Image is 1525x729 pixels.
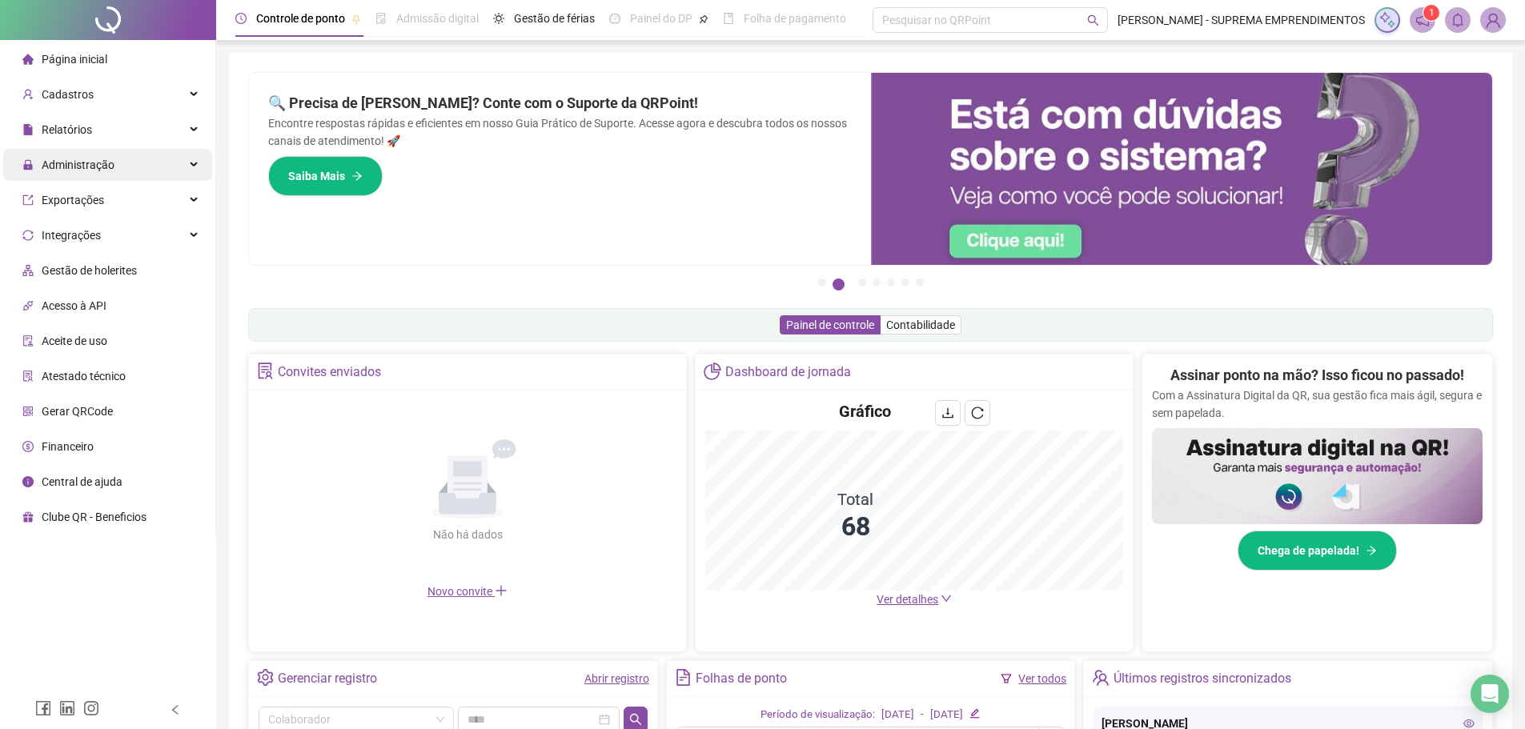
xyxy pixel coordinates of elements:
span: facebook [35,700,51,716]
span: eye [1463,718,1475,729]
a: Abrir registro [584,672,649,685]
p: Com a Assinatura Digital da QR, sua gestão fica mais ágil, segura e sem papelada. [1152,387,1483,422]
div: Dashboard de jornada [725,358,851,386]
span: Painel de controle [786,318,874,331]
div: Open Intercom Messenger [1471,675,1509,713]
span: Controle de ponto [256,12,345,25]
span: arrow-right [1366,545,1377,556]
span: Administração [42,158,114,171]
span: team [1092,669,1109,686]
button: 3 [858,278,866,286]
button: Chega de papelada! [1238,531,1397,571]
button: 7 [916,278,924,286]
span: Ver detalhes [877,593,938,606]
span: Acesso à API [42,299,106,312]
span: Painel do DP [630,12,692,25]
span: sun [493,13,504,24]
span: reload [971,407,984,419]
div: - [921,707,924,723]
span: Financeiro [42,440,94,453]
span: Folha de pagamento [744,12,846,25]
span: qrcode [22,406,34,417]
span: audit [22,335,34,346]
span: clock-circle [235,13,247,24]
span: pushpin [351,14,361,24]
span: user-add [22,89,34,100]
span: Integrações [42,229,101,242]
span: Atestado técnico [42,370,126,383]
span: linkedin [59,700,75,716]
img: 85901 [1481,8,1505,32]
span: edit [969,708,980,719]
span: 1 [1429,7,1435,18]
h2: Assinar ponto na mão? Isso ficou no passado! [1170,364,1464,387]
img: banner%2F0cf4e1f0-cb71-40ef-aa93-44bd3d4ee559.png [871,73,1493,265]
span: file-text [675,669,692,686]
a: Ver todos [1018,672,1066,685]
div: Período de visualização: [760,707,875,723]
button: Saiba Mais [268,156,383,196]
span: Admissão digital [396,12,479,25]
span: pushpin [699,14,708,24]
span: Novo convite [427,585,508,598]
span: home [22,54,34,65]
span: solution [257,362,274,379]
span: Gerar QRCode [42,405,113,418]
span: file [22,124,34,135]
span: file-done [375,13,387,24]
span: Cadastros [42,88,94,101]
span: search [1087,14,1099,26]
span: [PERSON_NAME] - SUPREMA EMPRENDIMENTOS [1118,11,1365,29]
span: lock [22,159,34,170]
span: Saiba Mais [288,167,345,185]
span: solution [22,371,34,382]
span: download [941,407,954,419]
span: Página inicial [42,53,107,66]
span: arrow-right [351,170,363,182]
button: 6 [901,278,909,286]
span: info-circle [22,476,34,487]
button: 4 [873,278,881,286]
span: pie-chart [704,362,720,379]
span: filter [1001,673,1012,684]
p: Encontre respostas rápidas e eficientes em nosso Guia Prático de Suporte. Acesse agora e descubra... [268,114,852,150]
span: Contabilidade [886,318,955,331]
span: Aceite de uso [42,334,107,347]
span: Chega de papelada! [1258,542,1359,559]
div: [DATE] [930,707,963,723]
span: dashboard [609,13,620,24]
div: [DATE] [881,707,914,723]
button: 2 [833,278,845,290]
span: instagram [83,700,99,716]
span: bell [1451,13,1465,27]
div: Não há dados [394,526,541,543]
h2: 🔍 Precisa de [PERSON_NAME]? Conte com o Suporte da QRPoint! [268,92,852,114]
img: banner%2F02c71560-61a6-44d4-94b9-c8ab97240462.png [1152,428,1483,524]
span: Central de ajuda [42,475,122,488]
span: notification [1415,13,1430,27]
span: left [170,704,181,715]
span: api [22,300,34,311]
button: 1 [818,278,826,286]
div: Gerenciar registro [278,665,377,692]
span: Gestão de férias [514,12,595,25]
span: apartment [22,265,34,276]
span: plus [495,584,508,597]
sup: 1 [1423,5,1439,21]
span: export [22,194,34,206]
span: book [723,13,734,24]
a: Ver detalhes down [877,593,952,606]
span: search [629,713,642,726]
span: Relatórios [42,123,92,136]
img: sparkle-icon.fc2bf0ac1784a2077858766a79e2daf3.svg [1379,11,1396,29]
div: Convites enviados [278,358,381,386]
span: Exportações [42,194,104,206]
span: setting [257,669,274,686]
span: gift [22,511,34,523]
div: Últimos registros sincronizados [1114,665,1291,692]
span: Gestão de holerites [42,264,137,277]
span: dollar [22,441,34,452]
span: sync [22,230,34,241]
button: 5 [887,278,895,286]
div: Folhas de ponto [696,665,787,692]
